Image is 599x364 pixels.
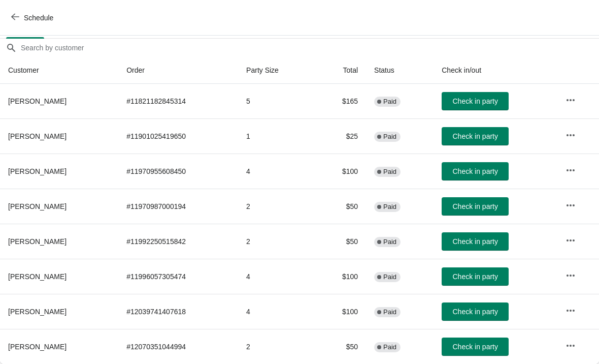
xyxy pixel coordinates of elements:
span: Check in party [452,132,497,140]
td: $165 [315,84,366,118]
span: Check in party [452,308,497,316]
th: Party Size [238,57,315,84]
td: # 11970955608450 [118,154,238,189]
td: $100 [315,154,366,189]
th: Check in/out [434,57,557,84]
span: [PERSON_NAME] [8,343,66,351]
td: # 11901025419650 [118,118,238,154]
span: Paid [383,273,396,281]
td: 1 [238,118,315,154]
span: Paid [383,308,396,316]
span: [PERSON_NAME] [8,272,66,281]
button: Check in party [442,302,509,321]
span: Check in party [452,272,497,281]
span: Paid [383,203,396,211]
button: Check in party [442,127,509,145]
th: Order [118,57,238,84]
span: Paid [383,238,396,246]
td: 2 [238,329,315,364]
td: $50 [315,224,366,259]
span: Check in party [452,343,497,351]
span: Schedule [24,14,53,22]
span: Check in party [452,167,497,175]
td: 5 [238,84,315,118]
span: Check in party [452,97,497,105]
span: [PERSON_NAME] [8,132,66,140]
button: Check in party [442,267,509,286]
span: Check in party [452,202,497,210]
span: Paid [383,168,396,176]
span: [PERSON_NAME] [8,167,66,175]
button: Check in party [442,162,509,180]
span: Paid [383,343,396,351]
td: $50 [315,189,366,224]
span: Paid [383,133,396,141]
td: # 11996057305474 [118,259,238,294]
td: # 11821182845314 [118,84,238,118]
td: $25 [315,118,366,154]
input: Search by customer [20,39,599,57]
td: 2 [238,189,315,224]
span: [PERSON_NAME] [8,237,66,246]
td: $100 [315,294,366,329]
th: Status [366,57,434,84]
td: # 12039741407618 [118,294,238,329]
th: Total [315,57,366,84]
td: $50 [315,329,366,364]
button: Check in party [442,197,509,216]
td: # 11970987000194 [118,189,238,224]
button: Check in party [442,232,509,251]
td: # 12070351044994 [118,329,238,364]
td: 2 [238,224,315,259]
button: Check in party [442,338,509,356]
span: [PERSON_NAME] [8,97,66,105]
td: $100 [315,259,366,294]
button: Check in party [442,92,509,110]
button: Schedule [5,9,61,27]
span: Check in party [452,237,497,246]
td: 4 [238,259,315,294]
td: # 11992250515842 [118,224,238,259]
span: [PERSON_NAME] [8,202,66,210]
td: 4 [238,294,315,329]
span: Paid [383,98,396,106]
td: 4 [238,154,315,189]
span: [PERSON_NAME] [8,308,66,316]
